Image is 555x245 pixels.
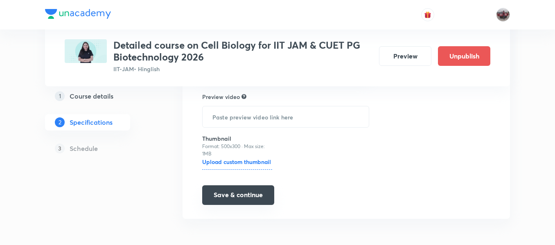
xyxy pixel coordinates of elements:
a: Company Logo [45,9,111,21]
button: Unpublish [438,46,490,66]
img: 208160FA-89FF-4C14-9669-A02EB8260062_plus.png [65,39,107,63]
p: Format: 500x300 · Max size: 1MB [202,143,272,157]
div: Explain about your course, what you’ll be teaching, how it will help learners in their preparation [241,93,246,100]
p: 3 [55,144,65,153]
h5: Specifications [70,117,113,127]
img: Company Logo [45,9,111,19]
button: Save & continue [202,185,274,205]
h6: Upload custom thumbnail [202,157,272,170]
p: IIT-JAM • Hinglish [113,65,372,73]
p: 1 [55,91,65,101]
button: avatar [421,8,434,21]
img: amirhussain Hussain [496,8,510,22]
p: 2 [55,117,65,127]
img: avatar [424,11,431,18]
a: 1Course details [45,88,156,104]
h5: Schedule [70,144,98,153]
button: Preview [379,46,431,66]
input: Paste preview video link here [203,106,369,127]
h5: Course details [70,91,113,101]
h3: Detailed course on Cell Biology for IIT JAM & CUET PG Biotechnology 2026 [113,39,372,63]
h6: Thumbnail [202,134,272,143]
h6: Preview video [202,92,240,101]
